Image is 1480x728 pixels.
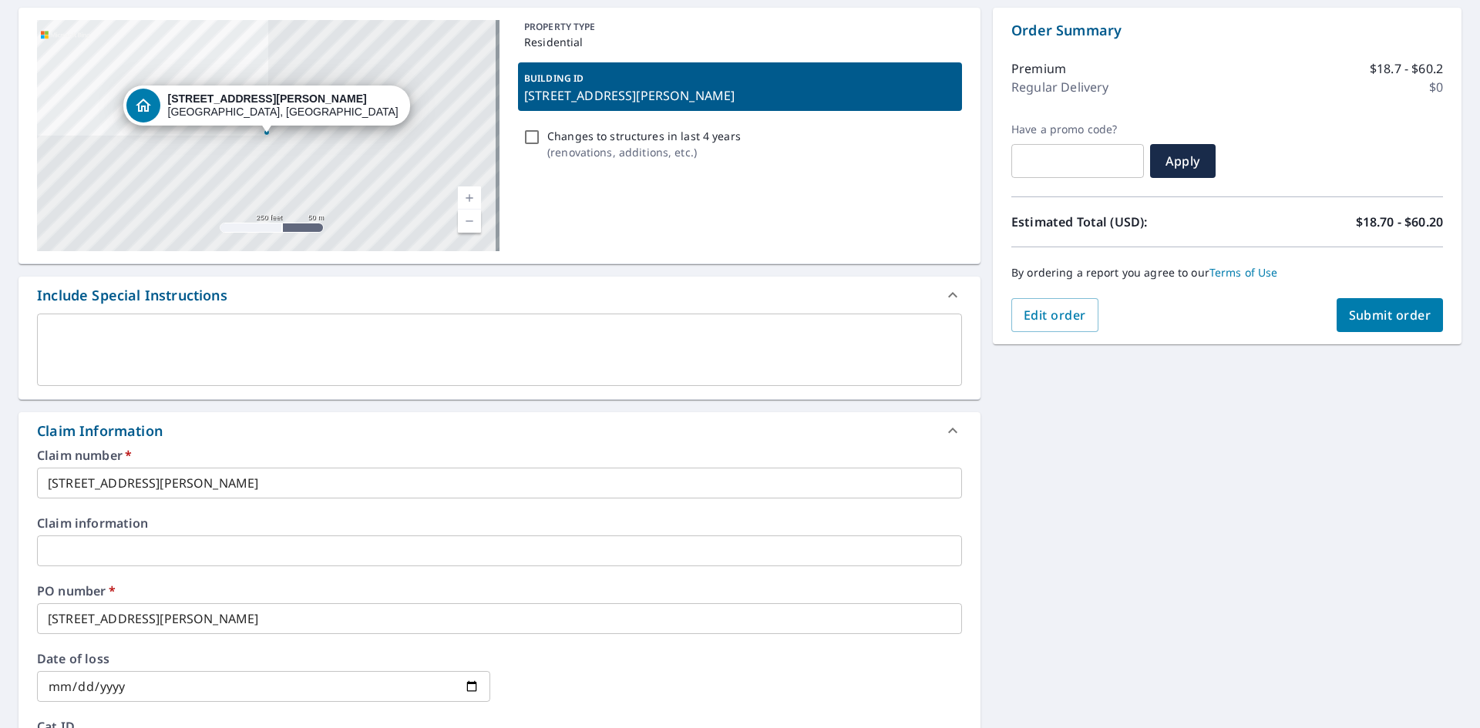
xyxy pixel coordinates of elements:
[1011,266,1443,280] p: By ordering a report you agree to our
[37,653,490,665] label: Date of loss
[1337,298,1444,332] button: Submit order
[524,20,956,34] p: PROPERTY TYPE
[123,86,410,133] div: Dropped pin, building 1, Residential property, 680 E Hedges Ave Fresno, CA 93728
[1370,59,1443,78] p: $18.7 - $60.2
[1011,78,1108,96] p: Regular Delivery
[1011,213,1227,231] p: Estimated Total (USD):
[1209,265,1278,280] a: Terms of Use
[1162,153,1203,169] span: Apply
[547,128,741,144] p: Changes to structures in last 4 years
[524,34,956,50] p: Residential
[168,92,399,119] div: [GEOGRAPHIC_DATA], [GEOGRAPHIC_DATA] 93728
[1429,78,1443,96] p: $0
[18,277,980,314] div: Include Special Instructions
[1349,307,1431,324] span: Submit order
[37,421,163,441] div: Claim Information
[37,285,227,306] div: Include Special Instructions
[524,86,956,105] p: [STREET_ADDRESS][PERSON_NAME]
[1011,59,1066,78] p: Premium
[168,92,367,105] strong: [STREET_ADDRESS][PERSON_NAME]
[524,72,584,85] p: BUILDING ID
[458,186,481,210] a: Current Level 17, Zoom In
[547,144,741,160] p: ( renovations, additions, etc. )
[1011,298,1098,332] button: Edit order
[18,412,980,449] div: Claim Information
[1024,307,1086,324] span: Edit order
[37,585,962,597] label: PO number
[1150,144,1216,178] button: Apply
[1356,213,1443,231] p: $18.70 - $60.20
[1011,122,1144,136] label: Have a promo code?
[458,210,481,233] a: Current Level 17, Zoom Out
[37,449,962,461] label: Claim number
[1011,20,1443,41] p: Order Summary
[37,517,962,529] label: Claim information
